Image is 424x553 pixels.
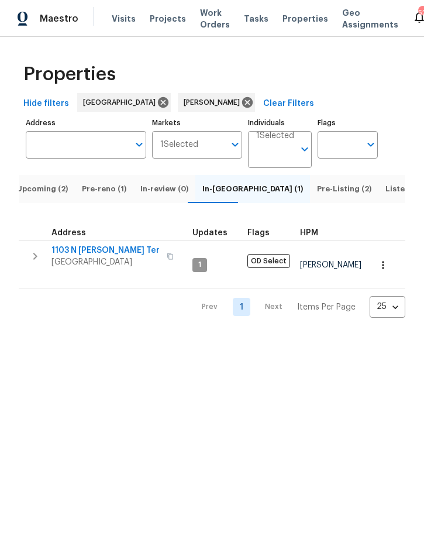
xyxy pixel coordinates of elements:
[256,131,294,141] span: 1 Selected
[82,183,126,195] span: Pre-reno (1)
[51,229,86,237] span: Address
[247,229,270,237] span: Flags
[150,13,186,25] span: Projects
[200,7,230,30] span: Work Orders
[244,15,268,23] span: Tasks
[83,97,160,108] span: [GEOGRAPHIC_DATA]
[152,119,242,126] label: Markets
[23,68,116,80] span: Properties
[342,7,398,30] span: Geo Assignments
[363,136,379,153] button: Open
[263,97,314,111] span: Clear Filters
[227,136,243,153] button: Open
[300,229,318,237] span: HPM
[40,13,78,25] span: Maestro
[19,93,74,115] button: Hide filters
[194,260,206,270] span: 1
[282,13,328,25] span: Properties
[178,93,255,112] div: [PERSON_NAME]
[318,119,378,126] label: Flags
[140,183,188,195] span: In-review (0)
[192,229,227,237] span: Updates
[191,296,405,318] nav: Pagination Navigation
[202,183,303,195] span: In-[GEOGRAPHIC_DATA] (1)
[300,261,361,269] span: [PERSON_NAME]
[297,301,356,313] p: Items Per Page
[258,93,319,115] button: Clear Filters
[23,97,69,111] span: Hide filters
[233,298,250,316] a: Goto page 1
[247,254,290,268] span: OD Select
[248,119,312,126] label: Individuals
[16,183,68,195] span: Upcoming (2)
[112,13,136,25] span: Visits
[317,183,371,195] span: Pre-Listing (2)
[131,136,147,153] button: Open
[51,256,160,268] span: [GEOGRAPHIC_DATA]
[160,140,198,150] span: 1 Selected
[77,93,171,112] div: [GEOGRAPHIC_DATA]
[297,141,313,157] button: Open
[51,245,160,256] span: 1103 N [PERSON_NAME] Ter
[370,291,405,322] div: 25
[184,97,244,108] span: [PERSON_NAME]
[26,119,146,126] label: Address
